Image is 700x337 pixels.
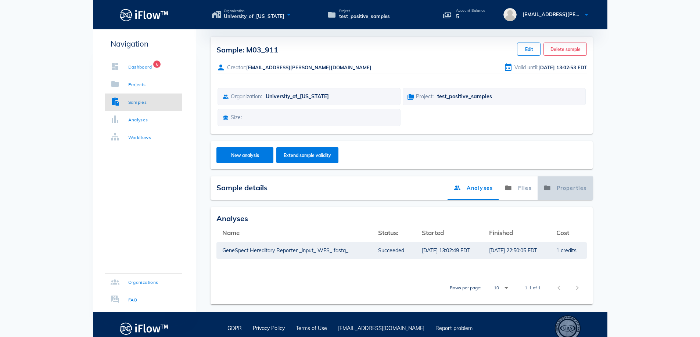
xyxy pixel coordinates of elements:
span: Project [339,9,390,13]
div: Dashboard [128,63,152,71]
iframe: Drift Widget Chat Controller [663,300,691,328]
i: arrow_drop_down [502,283,511,292]
span: [EMAIL_ADDRESS][PERSON_NAME][DOMAIN_NAME] [523,11,649,17]
span: University_of_[US_STATE] [266,93,329,100]
span: Creator: [227,64,246,71]
a: [DATE] 13:02:49 EDT [422,242,477,259]
button: Delete sample [543,43,586,56]
span: Size: [231,114,242,121]
div: Workflows [128,134,151,141]
a: Privacy Policy [253,325,285,331]
th: Name: Not sorted. Activate to sort ascending. [216,224,372,242]
div: 10Rows per page: [494,282,511,294]
span: Cost [556,229,569,237]
a: Logo [93,7,196,23]
span: Sample details [216,183,268,192]
a: 1 credits [556,242,581,259]
span: Valid until: [514,64,538,71]
div: Organizations [128,279,158,286]
span: New analysis [223,153,266,158]
a: GDPR [227,325,242,331]
a: [DATE] 22:50:05 EDT [489,242,545,259]
span: Extend sample validity [283,153,331,158]
a: GeneSpect Hereditary Reporter _input_ WES_ fastq_ [222,242,366,259]
p: 5 [456,12,485,21]
div: Projects [128,81,146,88]
a: Succeeded [378,242,410,259]
div: Analyses [128,116,148,124]
th: Status:: Not sorted. Activate to sort ascending. [372,224,416,242]
span: Project: [416,93,434,100]
a: Terms of Use [296,325,327,331]
button: Edit [517,43,541,56]
div: Samples [128,99,147,106]
img: logo [120,320,169,337]
button: Extend sample validity [276,147,338,163]
img: avatar.16069ca8.svg [503,8,517,21]
p: Navigation [105,38,182,50]
button: New analysis [216,147,273,163]
span: test_positive_samples [437,93,492,100]
th: Cost: Not sorted. Activate to sort ascending. [550,224,586,242]
span: Organization: [231,93,262,100]
span: Sample: M03_911 [216,45,278,54]
span: Started [422,229,444,237]
a: Properties [538,176,593,200]
div: 10 [494,285,499,291]
th: Started: Not sorted. Activate to sort ascending. [416,224,483,242]
a: Report problem [435,325,473,331]
span: test_positive_samples [339,13,390,20]
span: Badge [153,61,161,68]
span: Delete sample [550,47,580,52]
span: University_of_[US_STATE] [224,13,284,20]
a: Files [499,176,538,200]
span: [DATE] 13:02:53 EDT [538,65,587,70]
span: Status: [378,229,398,237]
div: FAQ [128,296,137,304]
span: Edit [523,47,534,52]
a: [EMAIL_ADDRESS][DOMAIN_NAME] [338,325,424,331]
th: Finished: Not sorted. Activate to sort ascending. [483,224,550,242]
div: Rows per page: [450,277,511,298]
a: Analyses [448,176,499,200]
p: Account Balance [456,9,485,12]
div: Analyses [216,213,587,224]
span: Name [222,229,240,237]
span: [EMAIL_ADDRESS][PERSON_NAME][DOMAIN_NAME] [246,65,371,70]
div: 1-1 of 1 [525,285,541,291]
span: Finished [489,229,513,237]
span: Organization [224,9,284,13]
